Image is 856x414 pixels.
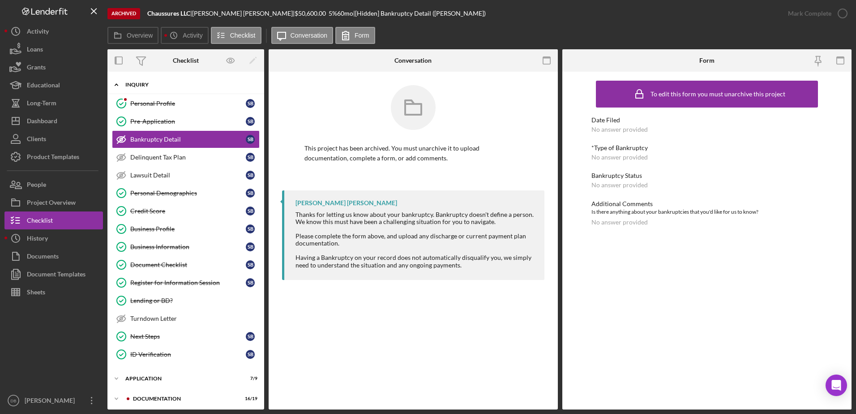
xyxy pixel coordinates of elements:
a: Business ProfileSB [112,220,260,238]
a: Pre-ApplicationSB [112,112,260,130]
a: History [4,229,103,247]
button: Mark Complete [779,4,852,22]
button: Activity [4,22,103,40]
div: No answer provided [591,219,648,226]
a: Turndown Letter [112,310,260,328]
div: Personal Profile [130,100,246,107]
a: Personal ProfileSB [112,95,260,112]
button: Clients [4,130,103,148]
a: Bankruptcy DetailSB [112,130,260,148]
label: Overview [127,32,153,39]
label: Checklist [230,32,256,39]
div: | [Hidden] Bankruptcy Detail ([PERSON_NAME]) [353,10,486,17]
div: Is there anything about your bankruptcies that you'd like for us to know? [591,207,823,216]
div: Dashboard [27,112,57,132]
button: Sheets [4,283,103,301]
div: ID Verification [130,351,246,358]
div: *Type of Bankruptcy [591,144,823,151]
label: Conversation [291,32,328,39]
div: 16 / 19 [241,396,257,401]
div: | [147,10,192,17]
div: Checklist [27,211,53,232]
div: S B [246,171,255,180]
a: ID VerificationSB [112,345,260,363]
div: S B [246,153,255,162]
p: This project has been archived. You must unarchive it to upload documentation, complete a form, o... [304,143,522,164]
a: Lawsuit DetailSB [112,166,260,184]
div: No answer provided [591,126,648,133]
button: Documents [4,247,103,265]
button: People [4,176,103,194]
button: Checklist [211,27,261,44]
a: Document Templates [4,265,103,283]
div: Sheets [27,283,45,303]
a: Educational [4,76,103,94]
button: Checklist [4,211,103,229]
div: Educational [27,76,60,96]
div: Pre-Application [130,118,246,125]
b: Chaussures LLC [147,9,190,17]
div: [PERSON_NAME] [22,392,81,412]
div: Conversation [394,57,432,64]
label: Activity [183,32,202,39]
div: Documents [27,247,59,267]
a: Lending or BD? [112,292,260,310]
div: S B [246,260,255,269]
div: $50,600.00 [295,10,329,17]
div: [PERSON_NAME] [PERSON_NAME] | [192,10,295,17]
button: Grants [4,58,103,76]
div: Loans [27,40,43,60]
div: S B [246,242,255,251]
div: Checklist [173,57,199,64]
div: S B [246,117,255,126]
div: S B [246,224,255,233]
div: S B [246,332,255,341]
div: Bankruptcy Status [591,172,823,179]
div: Activity [27,22,49,43]
a: Delinquent Tax PlanSB [112,148,260,166]
div: Document Checklist [130,261,246,268]
text: DB [10,398,16,403]
div: Delinquent Tax Plan [130,154,246,161]
div: Form [699,57,715,64]
a: Business InformationSB [112,238,260,256]
button: Dashboard [4,112,103,130]
button: Activity [161,27,208,44]
div: Product Templates [27,148,79,168]
div: Please complete the form above, and upload any discharge or current payment plan documentation. [295,233,535,247]
div: 5 % [329,10,337,17]
div: Additional Comments [591,200,823,207]
div: People [27,176,46,196]
div: Business Information [130,243,246,250]
a: Project Overview [4,194,103,211]
div: Long-Term [27,94,56,114]
div: 60 mo [337,10,353,17]
div: S B [246,350,255,359]
a: Personal DemographicsSB [112,184,260,202]
div: Project Overview [27,194,76,214]
div: To edit this form you must unarchive this project [651,91,785,98]
button: DB[PERSON_NAME] [4,392,103,410]
a: Document ChecklistSB [112,256,260,274]
button: Loans [4,40,103,58]
div: Clients [27,130,46,150]
div: Documentation [133,396,235,401]
div: Archived [107,8,140,19]
label: Form [355,32,369,39]
div: Thanks for letting us know about your bankruptcy. Bankruptcy doesn't define a person. We know thi... [295,211,535,225]
div: S B [246,189,255,198]
div: Application [125,376,235,381]
a: Next StepsSB [112,328,260,345]
button: Long-Term [4,94,103,112]
div: Credit Score [130,207,246,215]
div: No answer provided [591,154,648,161]
div: History [27,229,48,250]
button: Product Templates [4,148,103,166]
